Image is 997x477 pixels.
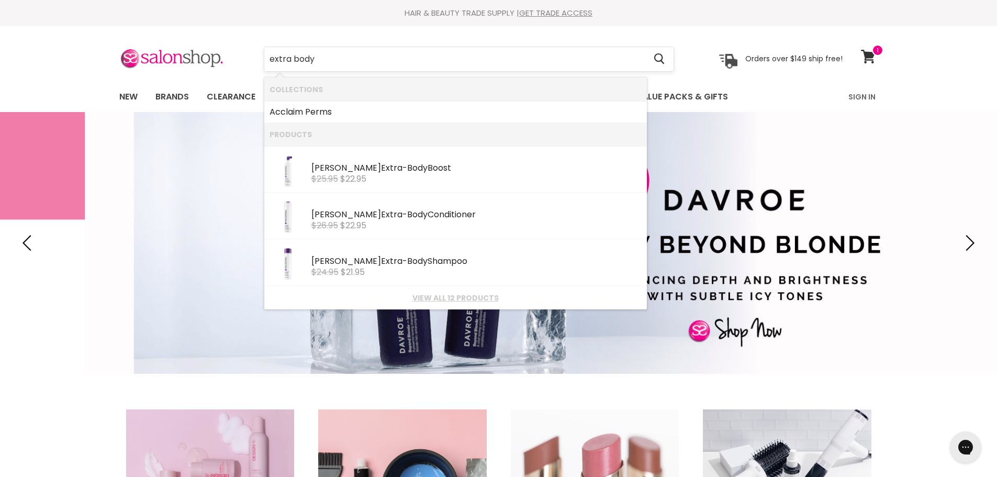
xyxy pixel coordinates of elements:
li: View All [264,286,647,309]
b: Body [407,255,428,267]
div: [PERSON_NAME] - Shampoo [311,257,642,268]
input: Search [264,47,646,71]
button: Previous [18,232,39,253]
li: Page dot 3 [508,358,512,362]
a: Acclaim Perms [270,104,642,120]
span: $22.95 [340,173,366,185]
div: [PERSON_NAME] - Conditioner [311,210,642,221]
b: Body [407,208,428,220]
li: Products: Paul Mitchell Extra-Body Boost [264,146,647,193]
li: Collections: Acclaim Perms [264,101,647,123]
div: [PERSON_NAME] - Boost [311,163,642,174]
b: Extra [381,255,402,267]
nav: Main [106,82,891,112]
img: EXTRABODYCOND300.webp [270,198,306,235]
li: Products: Paul Mitchell Extra-Body Shampoo [264,239,647,286]
a: Sign In [842,86,882,108]
form: Product [264,47,674,72]
li: Products [264,123,647,146]
iframe: Gorgias live chat messenger [945,428,987,467]
a: Value Packs & Gifts [629,86,736,108]
a: New [111,86,145,108]
button: Next [958,232,979,253]
s: $24.95 [311,266,339,278]
span: $22.95 [340,219,366,231]
img: EXTRABODYSH300.webp [270,245,306,281]
b: Extra [381,162,402,174]
a: Clearance [199,86,263,108]
div: HAIR & BEAUTY TRADE SUPPLY | [106,8,891,18]
li: Collections [264,77,647,101]
b: Extra [381,208,402,220]
a: GET TRADE ACCESS [519,7,592,18]
s: $26.95 [311,219,338,231]
li: Products: Paul Mitchell Extra-Body Conditioner [264,193,647,239]
img: EXTRABODYBOOST.webp [270,151,306,188]
li: Page dot 2 [497,358,500,362]
a: View all 12 products [270,294,642,302]
li: Page dot 1 [485,358,489,362]
ul: Main menu [111,82,789,112]
b: Body [407,162,428,174]
span: $21.95 [341,266,365,278]
s: $25.95 [311,173,338,185]
button: Search [646,47,674,71]
a: Brands [148,86,197,108]
p: Orders over $149 ship free! [745,54,843,63]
